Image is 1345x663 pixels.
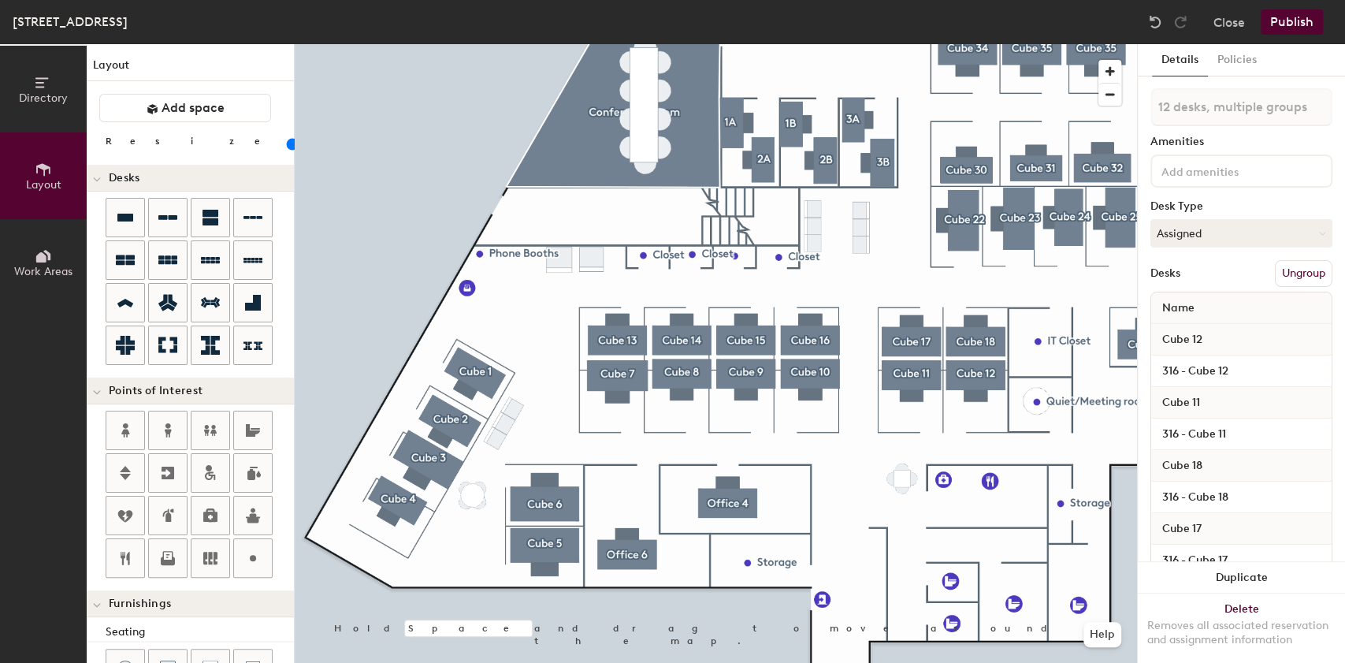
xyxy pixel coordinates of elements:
[1150,219,1332,248] button: Assigned
[1261,9,1323,35] button: Publish
[109,172,139,184] span: Desks
[106,624,294,641] div: Seating
[1154,294,1202,322] span: Name
[1150,200,1332,213] div: Desk Type
[99,94,271,122] button: Add space
[13,12,128,32] div: [STREET_ADDRESS]
[1147,14,1163,30] img: Undo
[1138,594,1345,663] button: DeleteRemoves all associated reservation and assignment information
[1154,549,1328,572] input: Unnamed desk
[1154,486,1328,508] input: Unnamed desk
[109,385,202,397] span: Points of Interest
[1158,161,1300,180] input: Add amenities
[19,91,68,105] span: Directory
[1138,562,1345,594] button: Duplicate
[1154,389,1208,417] span: Cube 11
[1154,326,1210,354] span: Cube 12
[1172,14,1188,30] img: Redo
[1150,267,1180,280] div: Desks
[1213,9,1245,35] button: Close
[1154,452,1210,480] span: Cube 18
[1154,423,1328,445] input: Unnamed desk
[1147,619,1336,647] div: Removes all associated reservation and assignment information
[14,265,72,278] span: Work Areas
[26,178,61,192] span: Layout
[1083,622,1121,647] button: Help
[1154,515,1209,543] span: Cube 17
[162,100,225,116] span: Add space
[109,598,171,610] span: Furnishings
[1152,44,1208,76] button: Details
[87,57,294,81] h1: Layout
[1150,136,1332,148] div: Amenities
[1208,44,1266,76] button: Policies
[106,135,280,147] div: Resize
[1275,260,1332,287] button: Ungroup
[1154,360,1328,382] input: Unnamed desk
